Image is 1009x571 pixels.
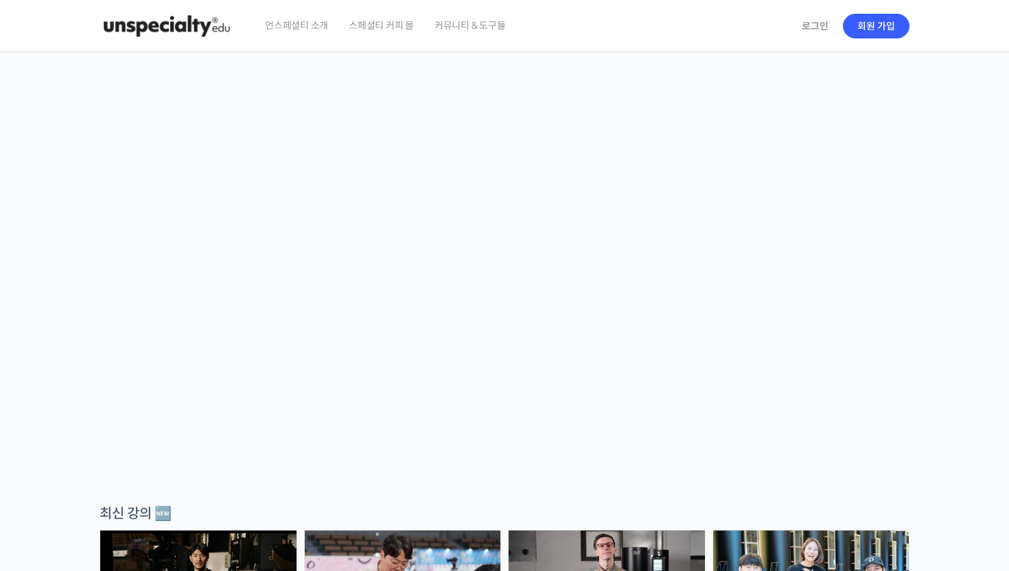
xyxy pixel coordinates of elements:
[843,14,909,38] a: 회원 가입
[793,10,837,42] a: 로그인
[100,504,909,523] div: 최신 강의 🆕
